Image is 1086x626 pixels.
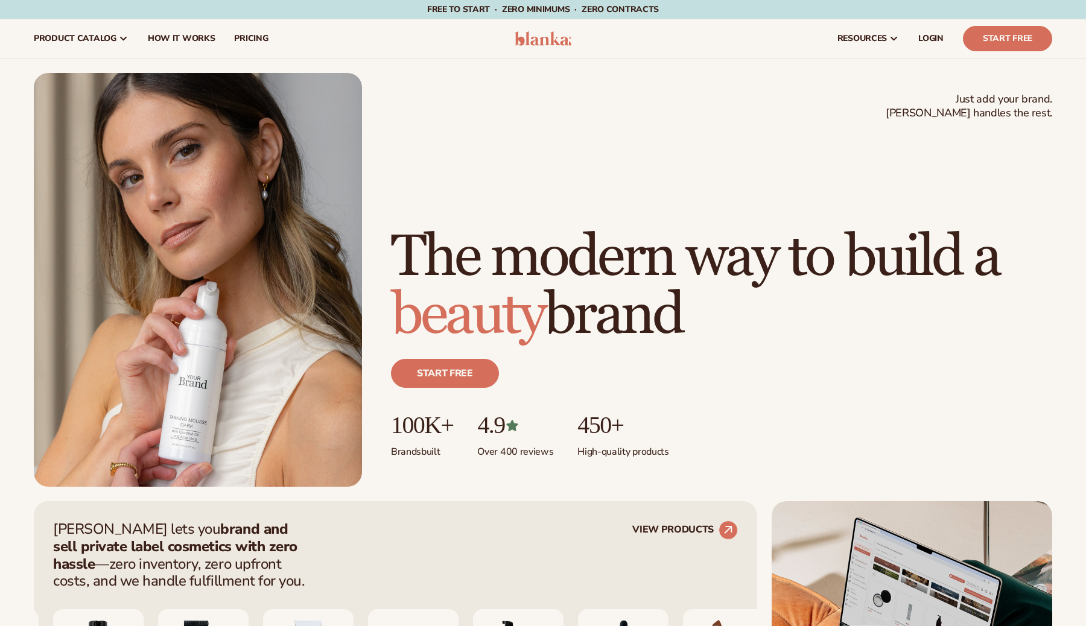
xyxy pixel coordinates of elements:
span: Just add your brand. [PERSON_NAME] handles the rest. [886,92,1052,121]
img: Female holding tanning mousse. [34,73,362,487]
img: logo [515,31,572,46]
a: product catalog [24,19,138,58]
span: beauty [391,280,544,350]
span: product catalog [34,34,116,43]
strong: brand and sell private label cosmetics with zero hassle [53,519,297,574]
a: Start free [391,359,499,388]
p: 4.9 [477,412,553,438]
h1: The modern way to build a brand [391,229,1052,344]
a: Start Free [963,26,1052,51]
a: LOGIN [909,19,953,58]
a: How It Works [138,19,225,58]
p: Over 400 reviews [477,438,553,458]
a: pricing [224,19,278,58]
a: VIEW PRODUCTS [632,520,738,540]
p: Brands built [391,438,453,458]
p: [PERSON_NAME] lets you —zero inventory, zero upfront costs, and we handle fulfillment for you. [53,520,313,590]
p: 100K+ [391,412,453,438]
span: pricing [234,34,268,43]
p: 450+ [577,412,668,438]
span: resources [837,34,887,43]
span: How It Works [148,34,215,43]
p: High-quality products [577,438,668,458]
span: LOGIN [918,34,944,43]
a: resources [828,19,909,58]
span: Free to start · ZERO minimums · ZERO contracts [427,4,659,15]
